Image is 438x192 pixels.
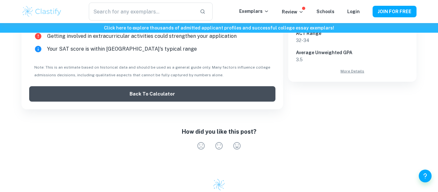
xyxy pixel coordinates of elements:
[296,37,409,44] p: 32 - 34
[239,8,269,15] p: Exemplars
[296,56,409,63] p: 3.5
[296,49,409,56] h6: Average Unweighted GPA
[1,24,437,31] h6: Click here to explore thousands of admitted applicant profiles and successful college essay exemp...
[373,6,417,17] button: JOIN FOR FREE
[47,45,270,53] span: Your SAT score is within [GEOGRAPHIC_DATA]'s typical range
[282,8,304,15] p: Review
[296,30,409,37] h6: ACT Range
[347,9,360,14] a: Login
[296,68,409,74] a: More Details
[316,9,334,14] a: Schools
[21,5,62,18] img: Clastify logo
[29,86,275,102] button: Back to Calculator
[182,127,257,136] h6: How did you like this post?
[419,170,432,182] button: Help and Feedback
[34,65,270,77] span: Note: This is an estimate based on historical data and should be used as a general guide only. Ma...
[213,178,225,191] img: Clastify logo
[47,32,270,40] span: Getting involved in extracurricular activities could strengthen your application
[89,3,195,21] input: Search for any exemplars...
